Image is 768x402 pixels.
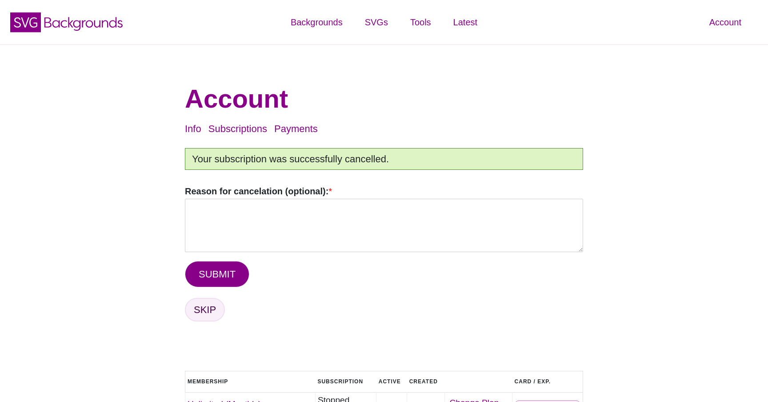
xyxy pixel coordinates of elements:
a: SVGs [354,9,399,36]
a: SKIP [185,298,225,322]
a: Subscriptions [208,123,267,134]
th: Active [376,371,407,392]
a: Tools [399,9,442,36]
a: Info [185,123,201,134]
a: Account [698,9,752,36]
label: Reason for cancelation (optional): [185,185,583,197]
th: Card / Exp. [512,371,583,392]
a: Payments [274,123,318,134]
h1: Account [185,83,583,114]
button: SUBMIT [185,261,249,287]
a: Backgrounds [280,9,354,36]
a: Latest [442,9,488,36]
div: Your subscription was successfully cancelled. [185,148,583,170]
th: Subscription [315,371,376,392]
th: Membership [185,371,316,392]
th: Created [407,371,445,392]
